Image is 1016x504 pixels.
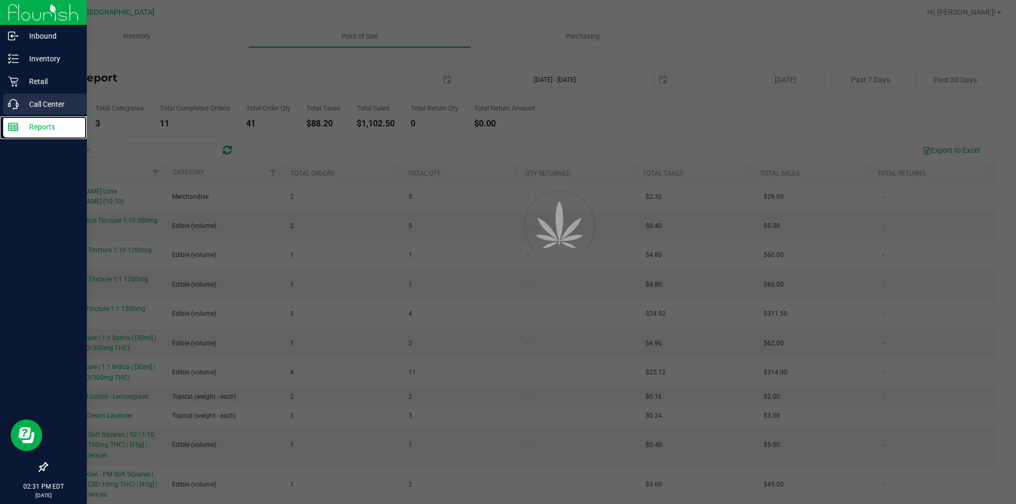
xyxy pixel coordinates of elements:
[11,419,42,451] iframe: Resource center
[5,482,82,491] p: 02:31 PM EDT
[8,76,19,87] inline-svg: Retail
[19,98,82,111] p: Call Center
[8,31,19,41] inline-svg: Inbound
[8,99,19,109] inline-svg: Call Center
[19,121,82,133] p: Reports
[8,53,19,64] inline-svg: Inventory
[8,122,19,132] inline-svg: Reports
[19,52,82,65] p: Inventory
[5,491,82,499] p: [DATE]
[19,30,82,42] p: Inbound
[19,75,82,88] p: Retail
